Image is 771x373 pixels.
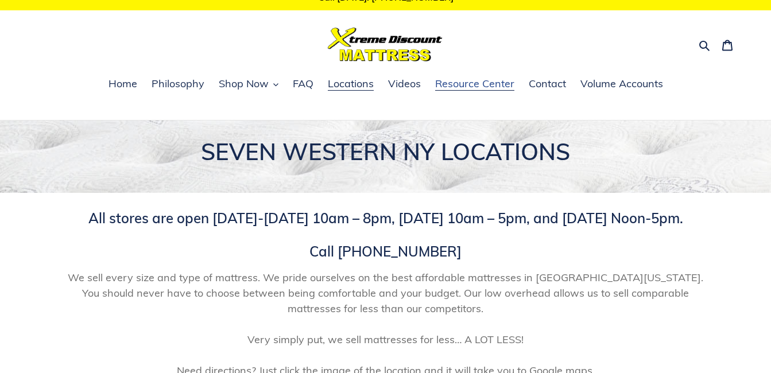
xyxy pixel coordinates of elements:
span: Contact [529,77,566,91]
span: Videos [388,77,421,91]
a: Contact [523,76,572,93]
a: Resource Center [429,76,520,93]
span: SEVEN WESTERN NY LOCATIONS [201,137,570,166]
a: Home [103,76,143,93]
span: Philosophy [152,77,204,91]
span: FAQ [293,77,313,91]
img: Xtreme Discount Mattress [328,28,443,61]
span: Volume Accounts [580,77,663,91]
span: Locations [328,77,374,91]
a: Volume Accounts [575,76,669,93]
span: Home [109,77,137,91]
a: Philosophy [146,76,210,93]
a: Videos [382,76,427,93]
button: Shop Now [213,76,284,93]
a: FAQ [287,76,319,93]
a: Locations [322,76,379,93]
span: Shop Now [219,77,269,91]
span: Resource Center [435,77,514,91]
span: All stores are open [DATE]-[DATE] 10am – 8pm, [DATE] 10am – 5pm, and [DATE] Noon-5pm. Call [PHONE... [88,209,683,260]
